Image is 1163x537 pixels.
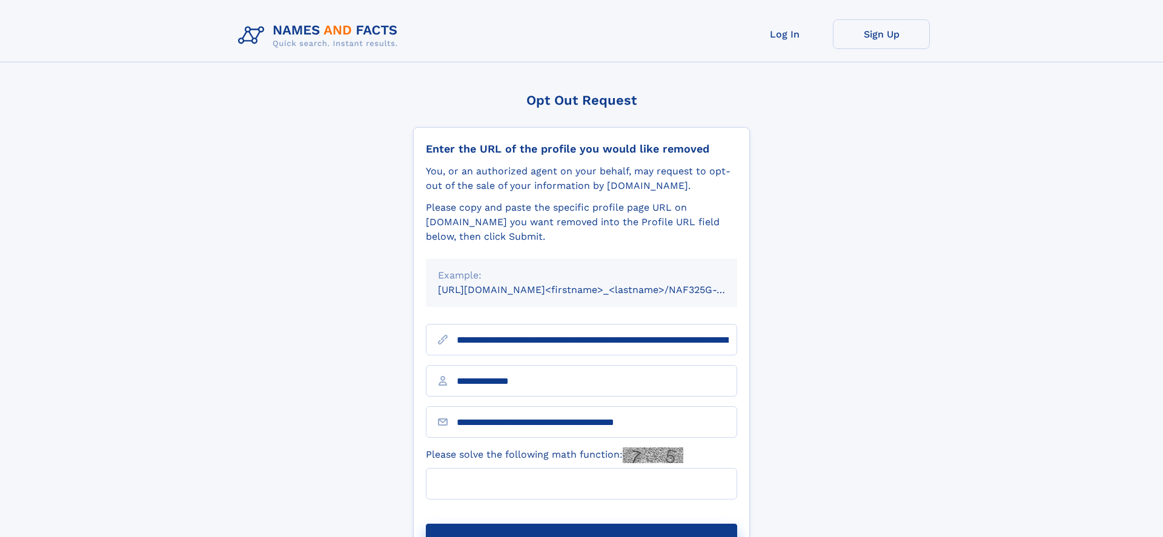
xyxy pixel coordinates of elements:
[426,164,737,193] div: You, or an authorized agent on your behalf, may request to opt-out of the sale of your informatio...
[438,284,760,295] small: [URL][DOMAIN_NAME]<firstname>_<lastname>/NAF325G-xxxxxxxx
[233,19,408,52] img: Logo Names and Facts
[426,447,683,463] label: Please solve the following math function:
[426,200,737,244] div: Please copy and paste the specific profile page URL on [DOMAIN_NAME] you want removed into the Pr...
[833,19,930,49] a: Sign Up
[438,268,725,283] div: Example:
[426,142,737,156] div: Enter the URL of the profile you would like removed
[413,93,750,108] div: Opt Out Request
[736,19,833,49] a: Log In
